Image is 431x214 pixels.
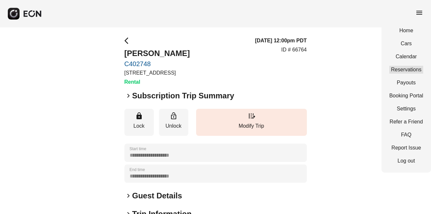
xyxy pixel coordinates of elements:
[162,122,185,130] p: Unlock
[128,122,151,130] p: Lock
[124,192,132,200] span: keyboard_arrow_right
[389,118,423,126] a: Refer a Friend
[124,109,154,136] button: Lock
[135,112,143,120] span: lock
[124,37,132,45] span: arrow_back_ios
[389,40,423,48] a: Cars
[124,48,190,59] h2: [PERSON_NAME]
[199,122,304,130] p: Modify Trip
[196,109,307,136] button: Modify Trip
[132,91,234,101] h2: Subscription Trip Summary
[124,60,190,68] a: C402748
[132,191,182,201] h2: Guest Details
[389,144,423,152] a: Report Issue
[389,92,423,100] a: Booking Portal
[281,46,307,54] p: ID # 66764
[389,27,423,35] a: Home
[389,53,423,61] a: Calendar
[124,78,190,86] h3: Rental
[124,92,132,100] span: keyboard_arrow_right
[248,112,255,120] span: edit_road
[159,109,188,136] button: Unlock
[389,66,423,74] a: Reservations
[389,79,423,87] a: Payouts
[255,37,307,45] h3: [DATE] 12:00pm PDT
[389,157,423,165] a: Log out
[124,69,190,77] p: [STREET_ADDRESS]
[389,131,423,139] a: FAQ
[170,112,178,120] span: lock_open
[389,105,423,113] a: Settings
[415,9,423,17] span: menu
